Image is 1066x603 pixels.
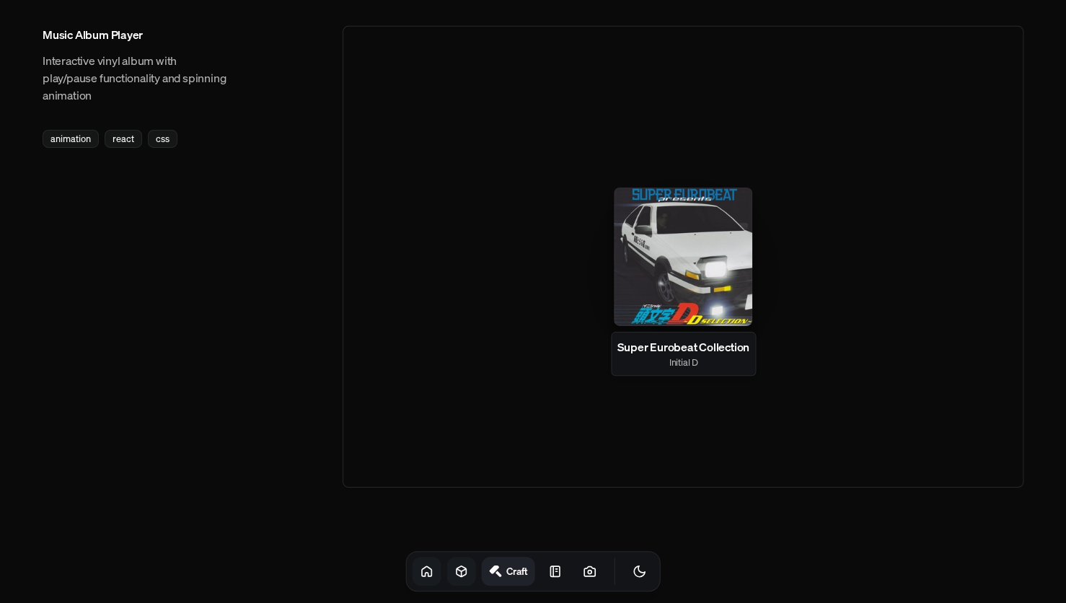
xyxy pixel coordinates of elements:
h3: Music Album Player [43,26,227,43]
p: Interactive vinyl album with play/pause functionality and spinning animation [43,52,227,104]
a: Craft [482,557,535,586]
button: Toggle Theme [625,557,654,586]
p: Initial D [617,356,749,369]
div: animation [43,130,99,148]
p: Super Eurobeat Collection [617,338,749,356]
h1: Craft [506,564,528,578]
div: css [148,130,177,148]
div: react [105,130,142,148]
